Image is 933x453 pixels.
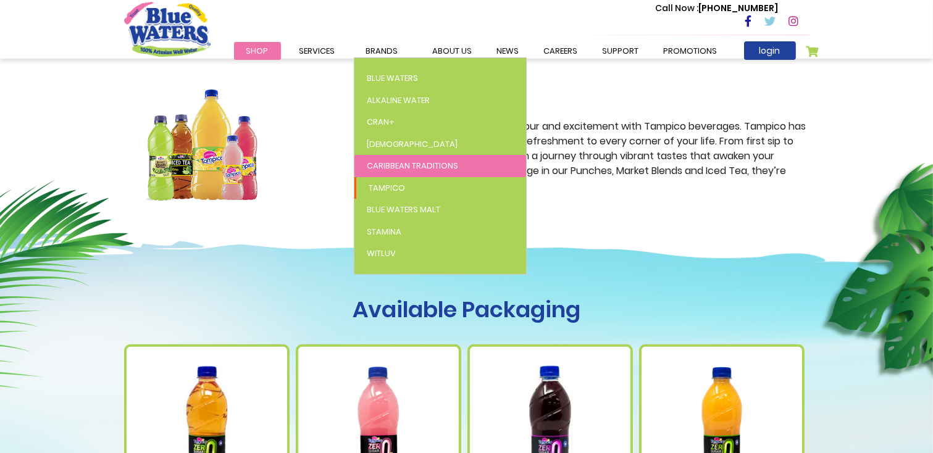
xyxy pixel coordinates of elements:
[367,226,401,238] span: Stamina
[656,2,779,15] p: [PHONE_NUMBER]
[367,116,395,128] span: Cran+
[299,45,335,57] span: Services
[367,204,440,215] span: Blue Waters Malt
[124,296,810,323] h1: Available Packaging
[367,94,430,106] span: Alkaline Water
[367,247,396,259] span: WitLuv
[532,42,590,60] a: careers
[246,45,269,57] span: Shop
[367,72,418,84] span: Blue Waters
[366,45,398,57] span: Brands
[656,2,699,14] span: Call Now :
[651,42,730,60] a: Promotions
[369,182,405,194] span: Tampico
[359,89,810,116] h2: Tampico
[359,119,810,193] p: Step into a world bursting with flavour and excitement with Tampico beverages. Tampico has been o...
[124,2,211,56] a: store logo
[367,160,458,172] span: Caribbean Traditions
[590,42,651,60] a: support
[744,41,796,60] a: login
[367,138,458,150] span: [DEMOGRAPHIC_DATA]
[485,42,532,60] a: News
[420,42,485,60] a: about us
